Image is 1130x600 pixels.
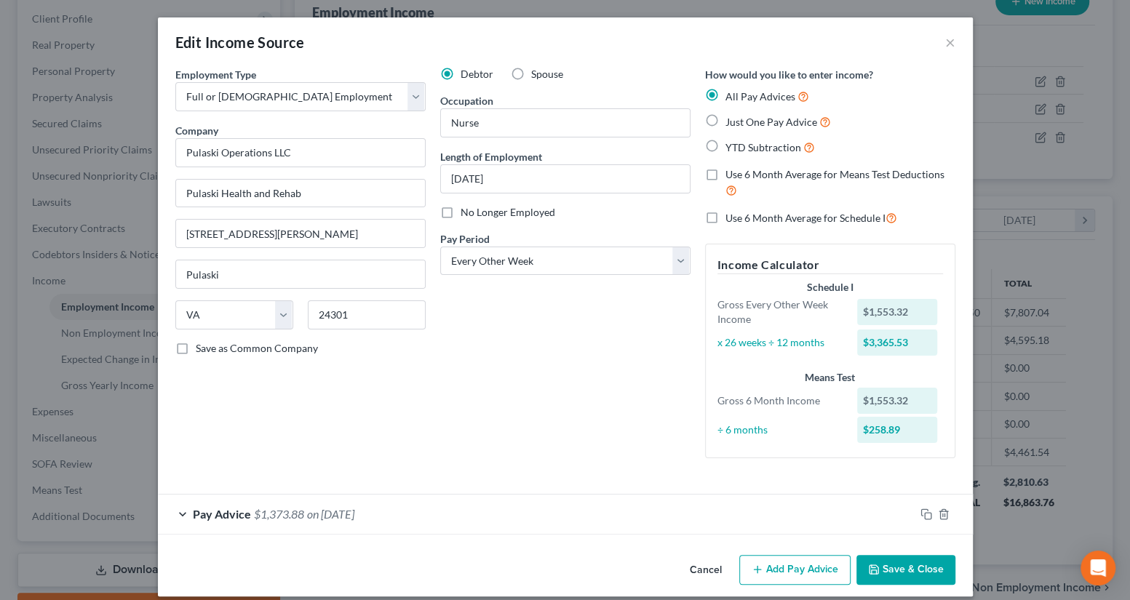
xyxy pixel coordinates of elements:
[461,206,555,218] span: No Longer Employed
[254,507,304,521] span: $1,373.88
[1081,551,1115,585] div: Open Intercom Messenger
[175,68,256,81] span: Employment Type
[678,556,733,585] button: Cancel
[717,280,943,295] div: Schedule I
[176,220,425,247] input: Unit, Suite, etc...
[308,300,426,329] input: Enter zip...
[531,68,563,80] span: Spouse
[441,165,690,193] input: ex: 2 years
[461,68,493,80] span: Debtor
[196,342,318,354] span: Save as Common Company
[725,212,886,224] span: Use 6 Month Average for Schedule I
[176,260,425,288] input: Enter city...
[725,90,795,103] span: All Pay Advices
[725,141,801,153] span: YTD Subtraction
[175,32,305,52] div: Edit Income Source
[710,393,851,408] div: Gross 6 Month Income
[739,555,851,585] button: Add Pay Advice
[717,370,943,385] div: Means Test
[857,417,937,443] div: $258.89
[440,93,493,108] label: Occupation
[307,507,354,521] span: on [DATE]
[710,335,851,350] div: x 26 weeks ÷ 12 months
[857,299,937,325] div: $1,553.32
[175,124,218,137] span: Company
[175,138,426,167] input: Search company by name...
[193,507,251,521] span: Pay Advice
[710,297,851,327] div: Gross Every Other Week Income
[945,33,955,51] button: ×
[857,388,937,414] div: $1,553.32
[856,555,955,585] button: Save & Close
[440,233,490,245] span: Pay Period
[176,180,425,207] input: Enter address...
[710,423,851,437] div: ÷ 6 months
[717,256,943,274] h5: Income Calculator
[725,116,817,128] span: Just One Pay Advice
[857,329,937,356] div: $3,365.53
[440,149,542,164] label: Length of Employment
[725,168,944,180] span: Use 6 Month Average for Means Test Deductions
[441,109,690,137] input: --
[705,67,873,82] label: How would you like to enter income?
